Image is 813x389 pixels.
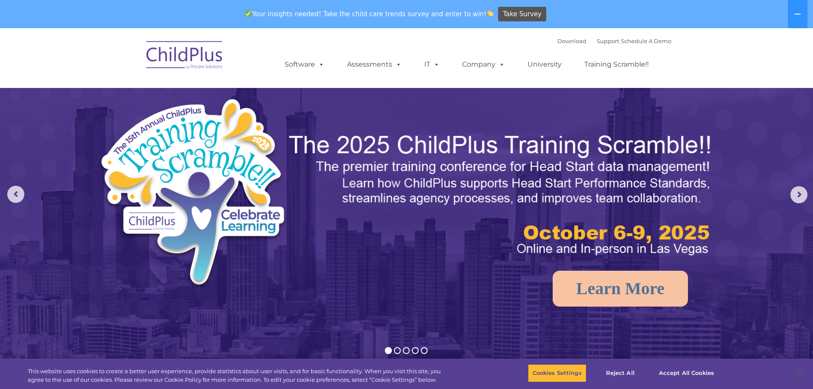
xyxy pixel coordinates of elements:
[557,38,586,44] a: Download
[597,38,619,44] a: Support
[142,35,227,78] img: ChildPlus by Procare Solutions
[553,271,688,307] a: Learn More
[245,10,251,17] img: ✅
[621,38,671,44] a: Schedule A Demo
[454,56,513,73] a: Company
[338,56,410,73] a: Assessments
[576,56,657,73] a: Training Scramble!!
[557,38,671,44] font: |
[528,364,586,382] button: Cookies Settings
[519,56,570,73] a: University
[28,367,447,384] div: This website uses cookies to create a better user experience, provide statistics about user visit...
[276,56,333,73] a: Software
[416,56,448,73] a: IT
[790,364,809,383] button: Close
[654,364,719,382] button: Accept All Cookies
[503,7,542,22] span: Take Survey
[242,6,497,22] span: Your insights needed! Take the child care trends survey and enter to win!
[498,7,546,22] a: Take Survey
[594,364,647,382] button: Reject All
[487,10,493,17] img: 👏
